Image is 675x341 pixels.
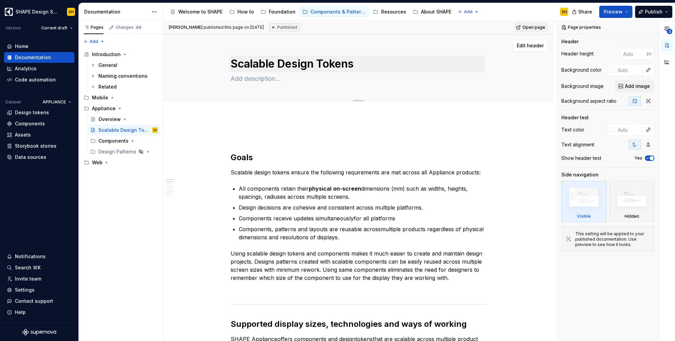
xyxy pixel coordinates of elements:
[98,148,136,155] div: Design Patterns
[4,285,74,295] a: Settings
[98,83,117,90] div: Related
[98,62,117,69] div: General
[4,251,74,262] button: Notifications
[40,97,74,107] button: APPLIANCE
[464,9,472,15] span: Add
[514,23,548,32] a: Open page
[81,49,160,60] a: Introduction
[38,23,76,33] button: Current draft
[231,319,467,329] commenthighlight: Supported display sizes, technologies and ways of working
[92,159,102,166] div: Web
[239,185,486,201] p: All components retain their dimensions (mm) such as widths, heights, spacings, radiuses across mu...
[421,8,451,15] div: About SHAPE
[635,6,672,18] button: Publish
[169,25,264,30] span: published this page on [DATE]
[512,40,548,52] button: Edit header
[239,214,486,222] p: Components receive updates simultaneously
[15,154,46,161] div: Data sources
[300,6,369,17] a: Components & Patterns
[269,23,300,31] div: Published
[4,74,74,85] a: Code automation
[269,8,296,15] div: Foundation
[4,141,74,151] a: Storybook stories
[4,63,74,74] a: Analytics
[599,6,632,18] button: Preview
[4,296,74,307] button: Contact support
[517,42,544,49] span: Edit header
[98,73,147,79] div: Naming conventions
[92,94,108,101] div: Mobile
[81,49,160,168] div: Page tree
[625,83,650,90] span: Add image
[239,225,486,241] p: Components, patterns and layouts are reusable across
[4,262,74,273] button: Search ⌘K
[88,136,160,146] div: Components
[15,65,37,72] div: Analytics
[237,8,254,15] div: How to
[5,99,21,105] div: Dataset
[15,309,26,316] div: Help
[577,214,591,219] div: Visible
[561,67,602,73] div: Background color
[167,6,225,17] a: Welcome to SHAPE
[348,193,350,200] commenthighlight: .
[615,80,654,92] button: Add image
[15,264,41,271] div: Search ⌘K
[561,98,616,104] div: Background aspect ratio
[5,8,13,16] img: 1131f18f-9b94-42a4-847a-eabb54481545.png
[15,131,31,138] div: Assets
[561,114,589,121] div: Header text
[15,275,41,282] div: Invite team
[15,76,56,83] div: Code automation
[41,25,67,31] span: Current draft
[522,25,545,30] span: Open page
[4,41,74,52] a: Home
[178,8,223,15] div: Welcome to SHAPE
[84,25,103,30] div: Pages
[15,143,56,149] div: Storybook stories
[15,43,28,50] div: Home
[354,215,395,222] commenthighlight: for all platforms
[4,129,74,140] a: Assets
[647,51,652,56] p: px
[231,249,486,282] p: Using scalable design tokens and components makes it much easier to create and maintain design pr...
[621,48,647,60] input: Auto
[88,146,160,157] div: Design Patterns
[561,171,599,178] div: Side navigation
[15,298,53,305] div: Contact support
[90,39,98,44] span: Add
[578,8,592,15] span: Share
[4,273,74,284] a: Invite team
[310,8,366,15] div: Components & Patterns
[561,126,584,133] div: Text color
[562,9,567,15] div: SH
[98,138,129,144] div: Components
[84,8,148,15] div: Documentation
[370,6,409,17] a: Resources
[258,6,298,17] a: Foundation
[615,64,643,76] input: Auto
[561,141,594,148] div: Text alignment
[98,116,121,123] div: Overview
[634,155,642,161] label: Yes
[4,307,74,318] button: Help
[231,168,486,176] p: Scalable design tokens ensure the following requirements are met across all Appliance products:
[667,29,672,34] span: 3
[645,8,662,15] span: Publish
[381,8,406,15] div: Resources
[239,203,486,212] p: Design decisions are cohesive and consistent across multiple platforms.
[15,120,45,127] div: Components
[92,51,121,58] div: Introduction
[167,5,454,19] div: Page tree
[22,329,56,336] a: Supernova Logo
[81,103,160,114] div: Appliance
[604,8,623,15] span: Preview
[135,25,142,30] span: 86
[153,127,157,133] div: SH
[4,118,74,129] a: Components
[609,181,655,222] div: Hidden
[4,152,74,163] a: Data sources
[333,185,361,192] strong: on-screen
[231,152,486,163] h2: Goals
[88,114,160,125] a: Overview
